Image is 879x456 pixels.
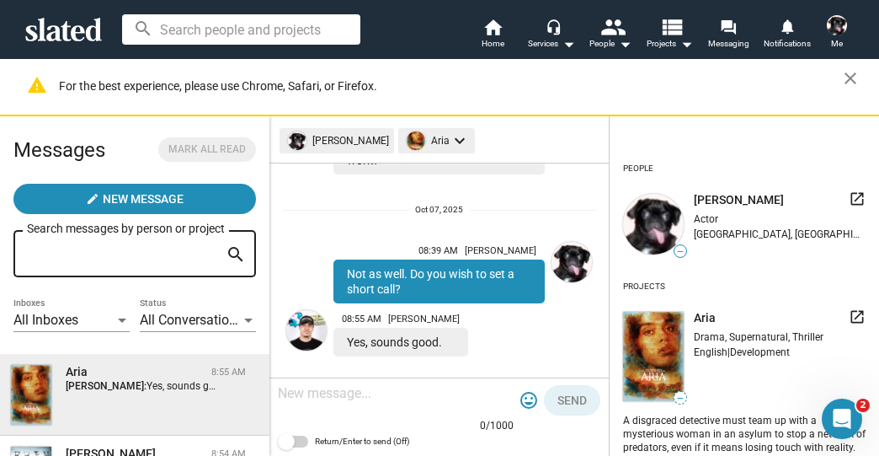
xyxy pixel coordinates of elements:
div: Actor [694,213,866,225]
span: Mark all read [168,141,246,158]
mat-icon: launch [849,308,866,325]
span: Me [831,34,843,54]
mat-icon: launch [849,190,866,207]
img: Sharon Bruneau [551,242,592,282]
h2: Messages [13,130,105,170]
span: Messaging [708,34,749,54]
mat-icon: home [482,17,503,37]
mat-chip: Aria [398,128,475,153]
div: Not as well. Do you wish to set a short call? [333,260,545,303]
time: 8:55 AM [211,367,246,378]
button: Send [544,385,600,416]
a: Kevin Enhart [283,307,330,360]
div: For the best experience, please use Chrome, Safari, or Firefox. [59,75,844,98]
img: undefined [407,131,425,150]
div: Aria [66,364,205,380]
span: 08:39 AM [418,245,458,256]
div: People [623,157,653,180]
input: Search people and projects [122,14,360,45]
strong: [PERSON_NAME]: [66,380,146,392]
span: Return/Enter to send (Off) [315,432,409,452]
span: 2 [856,399,870,412]
mat-icon: people [600,14,625,39]
span: Send [557,385,587,416]
mat-icon: forum [720,19,736,35]
span: English [694,346,727,358]
div: [GEOGRAPHIC_DATA], [GEOGRAPHIC_DATA], [GEOGRAPHIC_DATA] [694,228,866,240]
span: New Message [103,184,184,214]
span: Home [482,34,504,54]
img: undefined [623,194,684,255]
iframe: Intercom live chat [822,399,862,439]
button: People [581,17,640,54]
mat-icon: arrow_drop_down [615,34,635,54]
span: — [674,247,686,256]
span: All Inboxes [13,312,78,328]
mat-icon: notifications [779,18,795,34]
span: Aria [694,310,716,326]
mat-icon: arrow_drop_down [676,34,696,54]
span: | [727,346,730,358]
a: Home [463,17,522,54]
span: Projects [647,34,693,54]
button: Services [522,17,581,54]
button: Mark all read [158,137,256,162]
span: Yes, sounds good. [146,380,229,392]
span: Development [730,346,790,358]
div: Yes, sounds good. [333,328,468,357]
span: [PERSON_NAME] [465,245,536,256]
img: Sharon Bruneau [827,15,847,35]
div: People [589,34,631,54]
mat-icon: keyboard_arrow_down [450,131,470,151]
a: Messaging [699,17,758,54]
span: — [674,394,686,403]
img: Aria [11,365,51,425]
mat-hint: 0/1000 [480,420,514,433]
mat-icon: arrow_drop_down [558,34,578,54]
mat-icon: headset_mic [546,19,561,34]
mat-icon: warning [27,75,47,95]
span: [PERSON_NAME] [388,314,460,325]
span: [PERSON_NAME] [694,192,784,208]
a: Notifications [758,17,817,54]
mat-icon: tag_faces [519,390,539,410]
div: A disgraced detective must team up with a mysterious woman in an asylum to stop a network of pred... [623,411,866,455]
span: 08:55 AM [342,314,381,325]
mat-icon: create [86,192,99,206]
div: Projects [623,275,665,298]
a: Sharon Bruneau [548,239,595,307]
img: undefined [623,312,684,402]
button: New Message [13,184,256,214]
mat-icon: close [840,68,860,89]
button: Sharon BruneauMe [817,12,857,56]
span: Notifications [764,34,811,54]
span: All Conversations [140,312,243,328]
div: Services [528,34,575,54]
mat-icon: search [226,242,246,268]
mat-icon: view_list [659,14,684,39]
button: Projects [640,17,699,54]
img: Kevin Enhart [286,310,327,351]
span: Drama, Supernatural, Thriller [694,331,823,343]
